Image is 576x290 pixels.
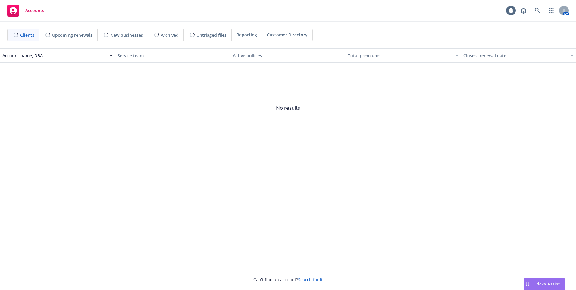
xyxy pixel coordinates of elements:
button: Service team [115,48,230,63]
a: Report a Bug [518,5,530,17]
button: Nova Assist [524,278,565,290]
div: Total premiums [348,52,452,59]
span: Reporting [236,32,257,38]
a: Switch app [545,5,557,17]
span: Customer Directory [267,32,308,38]
span: Accounts [25,8,44,13]
span: Clients [20,32,34,38]
span: Archived [161,32,179,38]
button: Active policies [230,48,346,63]
div: Closest renewal date [463,52,567,59]
div: Service team [117,52,228,59]
button: Closest renewal date [461,48,576,63]
span: Untriaged files [196,32,227,38]
button: Total premiums [346,48,461,63]
span: Can't find an account? [253,276,323,283]
span: New businesses [110,32,143,38]
span: Nova Assist [536,281,560,286]
div: Account name, DBA [2,52,106,59]
a: Search for it [298,277,323,282]
span: Upcoming renewals [52,32,92,38]
a: Accounts [5,2,47,19]
a: Search [531,5,543,17]
div: Drag to move [524,278,531,290]
div: Active policies [233,52,343,59]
